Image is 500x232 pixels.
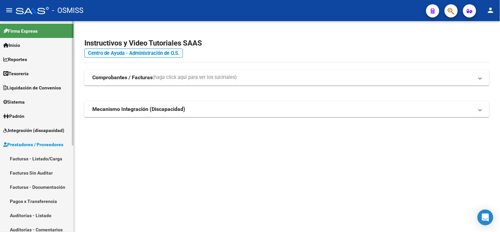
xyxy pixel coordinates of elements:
strong: Comprobantes / Facturas [92,74,153,81]
div: Open Intercom Messenger [478,210,493,225]
mat-icon: menu [5,6,13,14]
span: Integración (discapacidad) [3,127,64,134]
mat-expansion-panel-header: Mecanismo Integración (Discapacidad) [84,101,489,117]
span: Inicio [3,42,20,49]
mat-icon: person [487,6,495,14]
a: Centro de Ayuda - Administración de O.S. [84,49,183,58]
span: (haga click aquí para ver los tutoriales) [153,74,237,81]
span: Tesorería [3,70,29,77]
span: Padrón [3,113,24,120]
strong: Mecanismo Integración (Discapacidad) [92,106,185,113]
span: Liquidación de Convenios [3,84,61,91]
span: Prestadores / Proveedores [3,141,63,148]
span: Firma Express [3,27,38,35]
span: Reportes [3,56,27,63]
mat-expansion-panel-header: Comprobantes / Facturas(haga click aquí para ver los tutoriales) [84,70,489,85]
h2: Instructivos y Video Tutoriales SAAS [84,37,489,50]
span: Sistema [3,98,25,106]
span: - OSMISS [52,3,83,18]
